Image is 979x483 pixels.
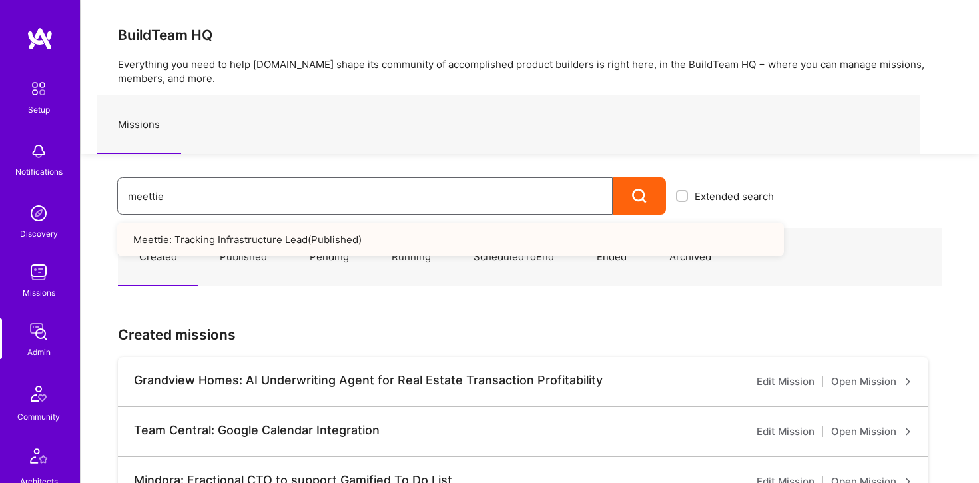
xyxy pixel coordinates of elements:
a: Edit Mission [757,374,815,390]
img: teamwork [25,259,52,286]
img: setup [25,75,53,103]
span: Extended search [695,189,774,203]
a: Missions [97,96,181,154]
a: Edit Mission [757,424,815,440]
img: discovery [25,200,52,227]
div: Admin [27,345,51,359]
h3: Created missions [118,326,942,343]
div: Setup [28,103,50,117]
img: logo [27,27,53,51]
p: Everything you need to help [DOMAIN_NAME] shape its community of accomplished product builders is... [118,57,942,85]
a: Ended [575,229,648,286]
i: icon Search [632,189,647,204]
img: Community [23,378,55,410]
a: Open Mission [831,424,912,440]
div: Grandview Homes: AI Underwriting Agent for Real Estate Transaction Profitability [134,373,603,388]
a: Open Mission [831,374,912,390]
div: Missions [23,286,55,300]
a: Running [370,229,452,286]
img: Architects [23,442,55,474]
a: ScheduledToEnd [452,229,575,286]
div: Discovery [20,227,58,241]
a: Created [118,229,198,286]
div: Community [17,410,60,424]
img: admin teamwork [25,318,52,345]
i: icon ArrowRight [904,428,912,436]
input: What type of mission are you looking for? [128,179,602,213]
div: Notifications [15,165,63,179]
a: Pending [288,229,370,286]
div: Team Central: Google Calendar Integration [134,423,380,438]
a: Published [198,229,288,286]
h3: BuildTeam HQ [118,27,942,43]
a: Archived [648,229,733,286]
a: Meettie: Tracking Infrastructure Lead(Published) [117,223,784,256]
img: bell [25,138,52,165]
i: icon ArrowRight [904,378,912,386]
